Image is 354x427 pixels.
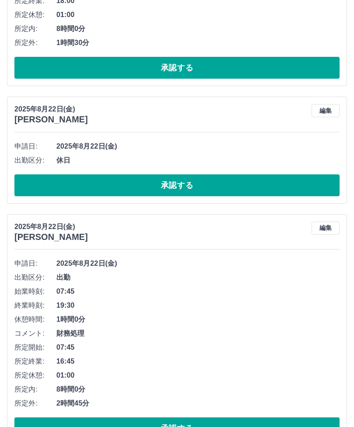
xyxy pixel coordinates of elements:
span: 所定休憩: [14,10,56,20]
span: 01:00 [56,370,340,381]
span: 19:30 [56,300,340,311]
button: 承認する [14,174,340,196]
span: コメント: [14,328,56,339]
span: 申請日: [14,258,56,269]
span: 出勤区分: [14,155,56,166]
span: 出勤 [56,272,340,283]
h3: [PERSON_NAME] [14,232,88,242]
span: 1時間0分 [56,314,340,325]
span: 財務処理 [56,328,340,339]
span: 01:00 [56,10,340,20]
span: 所定内: [14,384,56,395]
span: 07:45 [56,286,340,297]
span: 16:45 [56,356,340,367]
span: 1時間30分 [56,38,340,48]
span: 8時間0分 [56,384,340,395]
span: 休憩時間: [14,314,56,325]
p: 2025年8月22日(金) [14,104,88,115]
span: 終業時刻: [14,300,56,311]
span: 8時間0分 [56,24,340,34]
button: 編集 [312,104,340,117]
button: 承認する [14,57,340,79]
h3: [PERSON_NAME] [14,115,88,125]
span: 所定終業: [14,356,56,367]
span: 申請日: [14,141,56,152]
button: 編集 [312,222,340,235]
span: 出勤区分: [14,272,56,283]
p: 2025年8月22日(金) [14,222,88,232]
span: 07:45 [56,342,340,353]
span: 2時間45分 [56,398,340,409]
span: 所定開始: [14,342,56,353]
span: 2025年8月22日(金) [56,258,340,269]
span: 所定休憩: [14,370,56,381]
span: 休日 [56,155,340,166]
span: 所定内: [14,24,56,34]
span: 所定外: [14,38,56,48]
span: 始業時刻: [14,286,56,297]
span: 2025年8月22日(金) [56,141,340,152]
